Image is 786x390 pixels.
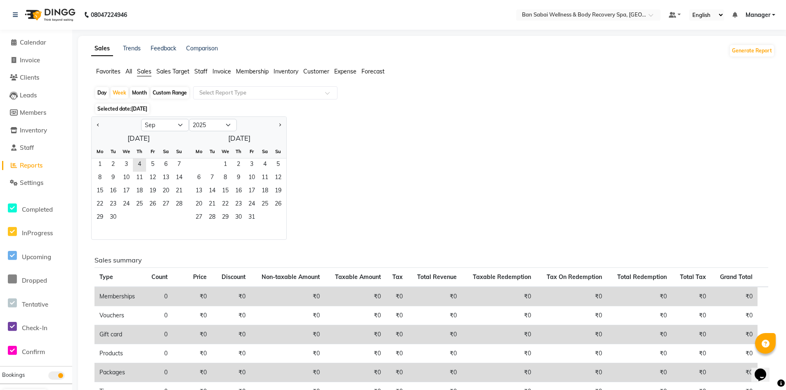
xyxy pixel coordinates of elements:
span: 22 [219,198,232,211]
span: 20 [159,185,172,198]
div: Monday, October 13, 2025 [192,185,205,198]
span: Grand Total [720,273,753,281]
div: Sa [258,145,271,158]
span: Check-In [22,324,47,332]
div: Saturday, September 13, 2025 [159,172,172,185]
span: 31 [245,211,258,225]
td: ₹0 [172,363,212,382]
td: ₹0 [386,363,408,382]
td: ₹0 [711,344,757,363]
td: ₹0 [212,344,251,363]
span: 26 [271,198,285,211]
span: Discount [222,273,245,281]
td: ₹0 [172,306,212,325]
span: 18 [258,185,271,198]
td: Vouchers [94,306,144,325]
div: Thursday, September 4, 2025 [133,158,146,172]
span: 21 [205,198,219,211]
span: Clients [20,73,39,81]
td: ₹0 [536,287,607,306]
h6: Sales summary [94,256,768,264]
span: 15 [93,185,106,198]
span: 3 [245,158,258,172]
span: Members [20,109,46,116]
div: Day [95,87,109,99]
span: Manager [746,11,770,19]
span: 15 [219,185,232,198]
b: 08047224946 [91,3,127,26]
div: Sunday, October 12, 2025 [271,172,285,185]
span: 29 [93,211,106,225]
span: Invoice [20,56,40,64]
div: Saturday, October 4, 2025 [258,158,271,172]
div: Wednesday, September 24, 2025 [120,198,133,211]
div: Thursday, October 23, 2025 [232,198,245,211]
span: 22 [93,198,106,211]
td: ₹0 [672,344,711,363]
td: ₹0 [250,325,325,344]
span: 17 [120,185,133,198]
span: Membership [236,68,269,75]
span: Selected date: [95,104,149,114]
div: We [219,145,232,158]
span: Completed [22,206,53,213]
div: Monday, October 20, 2025 [192,198,205,211]
td: ₹0 [607,363,672,382]
select: Select year [189,119,237,131]
button: Generate Report [730,45,774,57]
span: Total Tax [680,273,706,281]
span: Taxable Amount [335,273,381,281]
td: ₹0 [325,363,385,382]
div: Th [232,145,245,158]
td: ₹0 [250,306,325,325]
span: Total Redemption [617,273,667,281]
div: We [120,145,133,158]
span: Staff [194,68,208,75]
iframe: chat widget [751,357,778,382]
td: ₹0 [462,325,536,344]
td: 0 [144,306,172,325]
div: Tuesday, October 28, 2025 [205,211,219,225]
span: Calendar [20,38,46,46]
div: Friday, October 24, 2025 [245,198,258,211]
div: Tu [106,145,120,158]
a: Settings [2,178,70,188]
span: Taxable Redemption [473,273,531,281]
div: Monday, October 6, 2025 [192,172,205,185]
td: ₹0 [212,306,251,325]
td: ₹0 [408,287,462,306]
span: 29 [219,211,232,225]
td: ₹0 [607,325,672,344]
td: ₹0 [462,344,536,363]
span: 23 [232,198,245,211]
a: Leads [2,91,70,100]
td: Memberships [94,287,144,306]
span: 5 [271,158,285,172]
div: Monday, October 27, 2025 [192,211,205,225]
td: Packages [94,363,144,382]
td: ₹0 [536,325,607,344]
div: Month [130,87,149,99]
button: Next month [276,118,283,132]
td: ₹0 [607,344,672,363]
span: 25 [133,198,146,211]
td: ₹0 [325,306,385,325]
img: logo [21,3,78,26]
td: ₹0 [408,325,462,344]
div: Monday, September 29, 2025 [93,211,106,225]
td: ₹0 [386,325,408,344]
span: 12 [271,172,285,185]
span: 21 [172,185,186,198]
td: 0 [144,325,172,344]
span: Expense [334,68,356,75]
span: 11 [258,172,271,185]
a: Calendar [2,38,70,47]
td: ₹0 [607,306,672,325]
div: Mo [192,145,205,158]
div: Wednesday, September 3, 2025 [120,158,133,172]
div: Wednesday, October 22, 2025 [219,198,232,211]
span: 1 [93,158,106,172]
div: Saturday, October 11, 2025 [258,172,271,185]
span: 10 [245,172,258,185]
a: Trends [123,45,141,52]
